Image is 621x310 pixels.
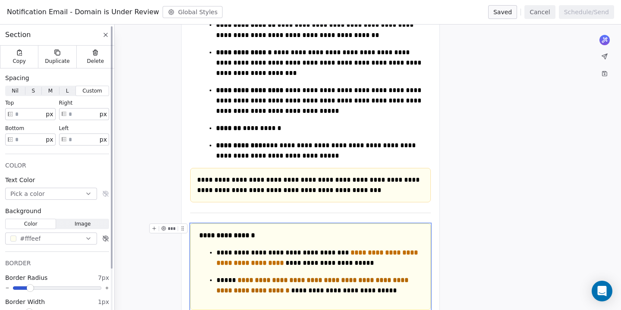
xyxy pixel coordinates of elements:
[59,125,110,132] div: left
[5,298,45,306] span: Border Width
[13,58,26,65] span: Copy
[98,298,109,306] span: 1px
[524,5,555,19] button: Cancel
[5,207,41,215] span: Background
[5,99,56,106] div: top
[7,7,159,17] span: Notification Email - Domain is Under Review
[5,125,56,132] div: bottom
[12,87,19,95] span: Nil
[163,6,223,18] button: Global Styles
[100,110,107,119] span: px
[46,110,53,119] span: px
[5,74,29,82] span: Spacing
[5,161,109,170] div: COLOR
[5,259,109,267] div: BORDER
[5,176,35,184] span: Text Color
[20,234,41,243] span: #fffeef
[87,58,104,65] span: Delete
[488,5,517,19] button: Saved
[46,135,53,144] span: px
[45,58,69,65] span: Duplicate
[48,87,53,95] span: M
[5,273,47,282] span: Border Radius
[75,220,91,228] span: Image
[5,232,97,245] button: #fffeef
[66,87,69,95] span: L
[559,5,614,19] button: Schedule/Send
[59,99,110,106] div: right
[5,30,31,40] span: Section
[31,87,35,95] span: S
[592,281,612,301] div: Open Intercom Messenger
[98,273,109,282] span: 7px
[100,135,107,144] span: px
[5,188,97,200] button: Pick a color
